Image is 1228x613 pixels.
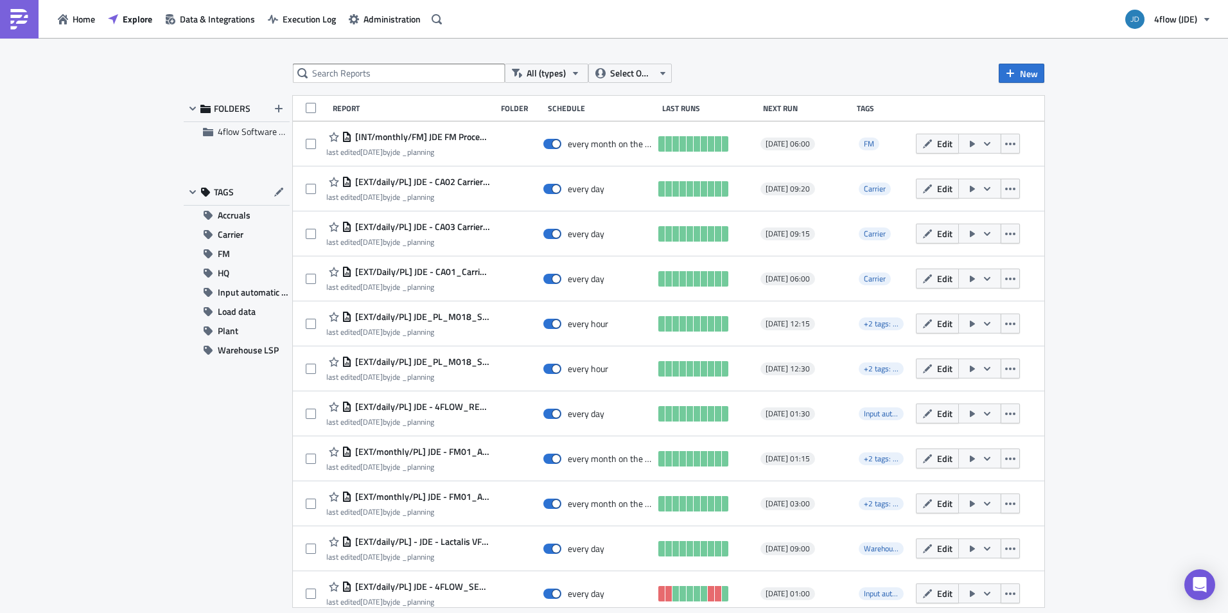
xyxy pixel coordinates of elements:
span: Select Owner [610,66,653,80]
span: 4flow (JDE) [1154,12,1197,26]
div: Report [333,103,495,113]
img: Avatar [1124,8,1146,30]
span: FM [859,138,879,150]
span: [EXT/monthly/PL] JDE - FM01_Accruals_report_2025 [352,491,489,502]
div: last edited by jde _planning [326,327,489,337]
span: Carrier [218,225,243,244]
a: Explore [101,9,159,29]
button: Load data [184,302,290,321]
span: Carrier [864,272,886,285]
time: 2025-07-02T11:34:05Z [360,596,383,608]
span: Warehouse LSP [864,542,915,555]
button: Carrier [184,225,290,244]
div: every hour [568,318,608,330]
span: [EXT/daily/PL] JDE_PL_M018_Smartbooking_data_DEL [352,356,489,368]
button: Warehouse LSP [184,341,290,360]
button: All (types) [505,64,588,83]
span: Edit [937,587,952,600]
span: [DATE] 01:15 [766,454,810,464]
button: Edit [916,134,959,154]
span: HQ [218,263,229,283]
div: every month on the 1st [568,453,653,465]
button: Plant [184,321,290,341]
span: FOLDERS [214,103,250,114]
div: every day [568,543,604,555]
time: 2025-06-25T08:56:25Z [360,416,383,428]
span: [DATE] 01:30 [766,409,810,419]
span: [DATE] 03:00 [766,499,810,509]
a: Data & Integrations [159,9,261,29]
div: every day [568,273,604,285]
span: Input automatic process JDE [218,283,290,302]
span: Input automatic process JDE [864,587,954,600]
span: FM [218,244,230,263]
span: [EXT/daily/PL] JDE - 4FLOW_REPT_TR_ORDER_STR [352,401,489,413]
time: 2025-10-01T12:05:39Z [360,506,383,518]
span: [EXT/daily/PL] - JDE - Lactalis VFA and PO number report [352,536,489,547]
span: New [1020,67,1038,80]
span: Home [73,12,95,26]
span: [DATE] 06:00 [766,139,810,149]
span: Edit [937,317,952,330]
span: Explore [123,12,152,26]
button: Edit [916,269,959,289]
span: +2 tags: Accruals, Input automatic process JDE [859,452,904,465]
span: Edit [937,227,952,240]
span: Edit [937,272,952,285]
time: 2025-10-01T12:05:15Z [360,461,383,473]
span: Edit [937,407,952,420]
button: Home [51,9,101,29]
span: Warehouse LSP [218,341,279,360]
button: Edit [916,583,959,603]
time: 2025-06-30T13:17:47Z [360,191,383,203]
span: Data & Integrations [180,12,255,26]
span: +2 tags: Accruals, Input automatic process JDE [864,497,1014,510]
span: Edit [937,362,952,375]
div: every day [568,588,604,600]
div: every month on the 1st [568,138,653,150]
div: Last Runs [662,103,757,113]
a: Execution Log [261,9,342,29]
span: Administration [364,12,421,26]
time: 2025-09-30T11:05:50Z [360,146,383,158]
span: [EXT/daily/PL] JDE - 4FLOW_SERVENTRY [352,581,489,592]
div: every day [568,183,604,195]
span: [EXT/Daily/PL] JDE - CA01_Carrier_missing_platenumber [352,266,489,278]
span: [EXT/daily/PL] JDE - CA02 Carrier missing status collected [352,176,489,188]
span: Edit [937,182,952,195]
div: Next Run [763,103,851,113]
div: Open Intercom Messenger [1184,569,1215,600]
span: [EXT/monthly/PL] JDE - FM01_Accruals_report_2024H1 [352,446,489,458]
button: Edit [916,538,959,558]
div: every day [568,228,604,240]
button: 4flow (JDE) [1118,5,1218,33]
div: last edited by jde _planning [326,192,489,202]
span: FM [864,138,874,150]
span: Warehouse LSP [859,542,904,555]
span: Execution Log [283,12,336,26]
button: HQ [184,263,290,283]
span: [DATE] 09:00 [766,544,810,554]
span: Edit [937,137,952,150]
button: FM [184,244,290,263]
span: Edit [937,497,952,510]
span: Edit [937,452,952,465]
img: PushMetrics [9,9,30,30]
span: +2 tags: Plant, Input automatic process JDE [859,362,904,375]
button: Edit [916,359,959,378]
span: Plant [218,321,238,341]
button: Edit [916,449,959,468]
a: Administration [342,9,427,29]
span: [INT/monthly/FM] JDE FM Processed claims in previous month [352,131,489,143]
span: Accruals [218,206,250,225]
span: [DATE] 01:00 [766,589,810,599]
div: every hour [568,363,608,375]
div: every day [568,408,604,420]
span: +2 tags: Input automatic process JDE, Plant [864,317,1004,330]
span: [DATE] 12:15 [766,319,810,329]
span: Carrier [864,227,886,240]
time: 2025-06-19T08:56:52Z [360,551,383,563]
span: All (types) [527,66,566,80]
span: +2 tags: Plant, Input automatic process JDE [864,362,1004,375]
button: New [999,64,1044,83]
